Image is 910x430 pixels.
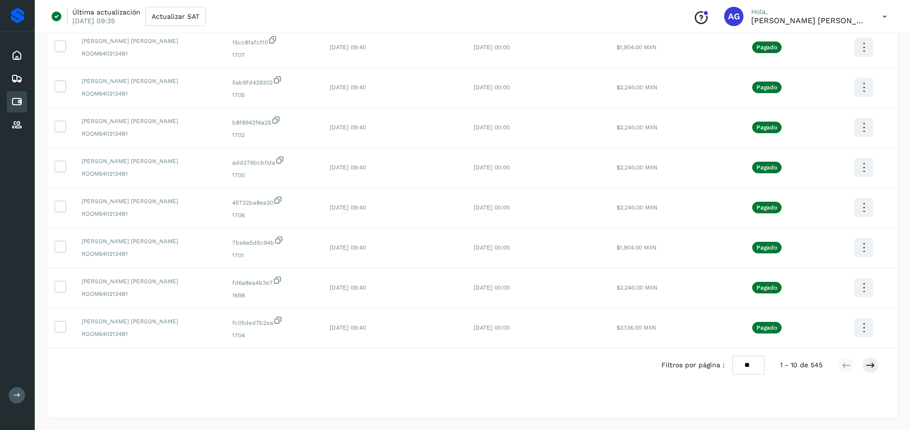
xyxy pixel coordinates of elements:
span: [DATE] 00:00 [474,324,510,331]
span: $2,240.00 MXN [616,284,658,291]
span: $2,240.00 MXN [616,84,658,91]
span: [DATE] 09:40 [330,44,366,51]
span: add376bcb0da [232,155,314,167]
span: [DATE] 00:00 [474,44,510,51]
div: Inicio [7,45,27,66]
span: ROOM6402134B1 [82,89,217,98]
span: [PERSON_NAME] [PERSON_NAME] [82,197,217,206]
span: $2,240.00 MXN [616,204,658,211]
span: 1707 [232,51,314,59]
span: 1702 [232,131,314,139]
span: [PERSON_NAME] [PERSON_NAME] [82,157,217,166]
span: 1701 [232,251,314,260]
span: fc05ded7b2ea [232,316,314,327]
span: 1704 [232,331,314,340]
span: [DATE] 00:00 [474,244,510,251]
p: Pagado [756,44,777,51]
span: [PERSON_NAME] [PERSON_NAME] [82,237,217,246]
span: 1698 [232,291,314,300]
span: $3,136.00 MXN [616,324,656,331]
span: [DATE] 09:40 [330,244,366,251]
span: ROOM6402134B1 [82,169,217,178]
span: 15cc8fafcf10 [232,35,314,47]
span: 5ab9fd439302 [232,75,314,87]
p: Pagado [756,84,777,91]
span: 7be6e5d5c94b [232,236,314,247]
span: $1,904.00 MXN [616,244,657,251]
span: ROOM6402134B1 [82,330,217,338]
span: 1706 [232,211,314,220]
span: Actualizar SAT [152,13,199,20]
p: Abigail Gonzalez Leon [751,16,867,25]
div: Cuentas por pagar [7,91,27,112]
span: ROOM6402134B1 [82,250,217,258]
span: [PERSON_NAME] [PERSON_NAME] [82,117,217,125]
p: Pagado [756,244,777,251]
p: Pagado [756,124,777,131]
p: Hola, [751,8,867,16]
span: [DATE] 00:00 [474,204,510,211]
span: ROOM6402134B1 [82,209,217,218]
span: 1 - 10 de 545 [780,360,823,370]
span: ROOM6402134B1 [82,129,217,138]
span: $1,904.00 MXN [616,44,657,51]
span: b8f8942f6a25 [232,115,314,127]
span: [DATE] 00:00 [474,164,510,171]
p: [DATE] 09:35 [72,16,115,25]
span: 1700 [232,171,314,180]
span: 1705 [232,91,314,99]
span: [PERSON_NAME] [PERSON_NAME] [82,37,217,45]
span: [DATE] 09:40 [330,124,366,131]
div: Embarques [7,68,27,89]
span: [DATE] 00:00 [474,84,510,91]
p: Pagado [756,284,777,291]
p: Pagado [756,324,777,331]
span: [DATE] 09:40 [330,84,366,91]
button: Actualizar SAT [145,7,206,26]
span: [PERSON_NAME] [PERSON_NAME] [82,77,217,85]
span: [PERSON_NAME] [PERSON_NAME] [82,277,217,286]
span: [DATE] 09:40 [330,164,366,171]
span: fd6a8ea4b3e7 [232,276,314,287]
span: $2,240.00 MXN [616,164,658,171]
p: Última actualización [72,8,140,16]
span: [DATE] 00:00 [474,284,510,291]
span: 45732ba8ea30 [232,195,314,207]
span: [PERSON_NAME] [PERSON_NAME] [82,317,217,326]
p: Pagado [756,204,777,211]
span: ROOM6402134B1 [82,49,217,58]
div: Proveedores [7,114,27,136]
p: Pagado [756,164,777,171]
span: [DATE] 09:40 [330,284,366,291]
span: Filtros por página : [661,360,725,370]
span: [DATE] 09:40 [330,204,366,211]
span: [DATE] 09:40 [330,324,366,331]
span: [DATE] 00:00 [474,124,510,131]
span: ROOM6402134B1 [82,290,217,298]
span: $2,240.00 MXN [616,124,658,131]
